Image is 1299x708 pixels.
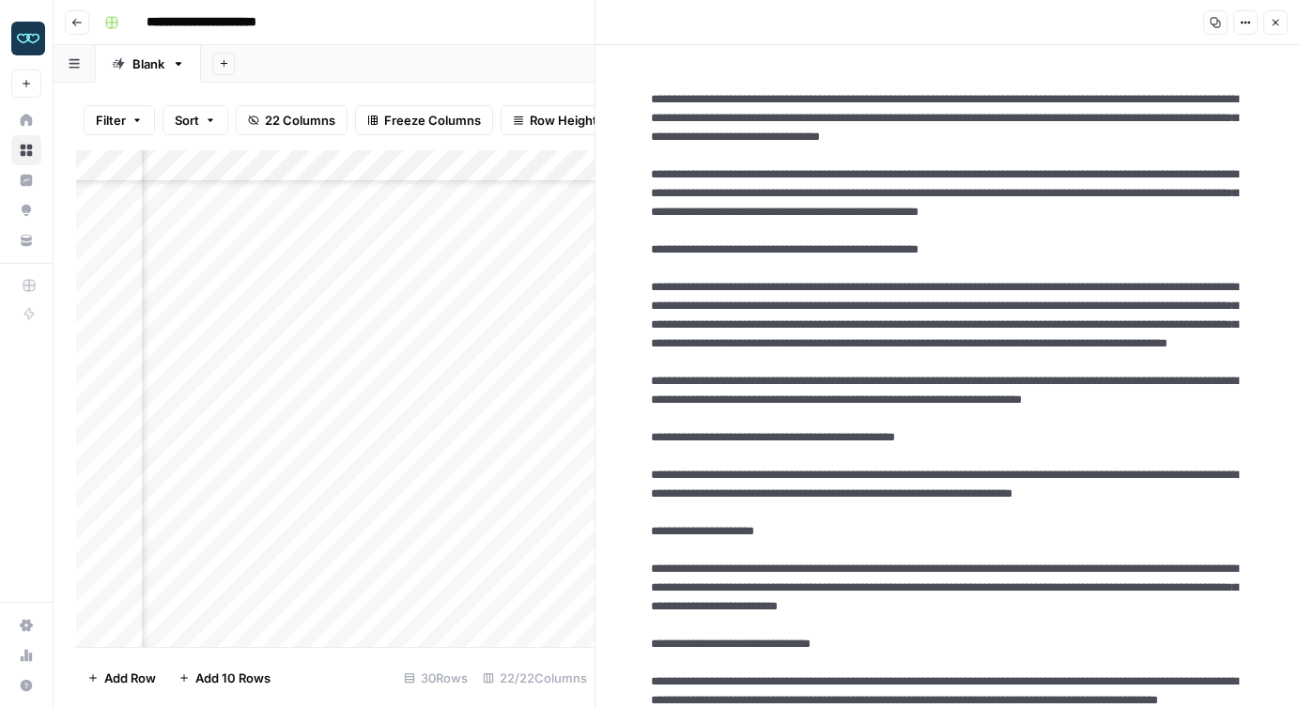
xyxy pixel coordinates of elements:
a: Your Data [11,225,41,255]
a: Usage [11,640,41,670]
span: Add Row [104,669,156,687]
span: Sort [175,111,199,130]
button: Sort [162,105,228,135]
a: Opportunities [11,195,41,225]
div: 30 Rows [396,663,475,693]
button: Freeze Columns [355,105,493,135]
div: Blank [132,54,164,73]
span: Freeze Columns [384,111,481,130]
button: 22 Columns [236,105,348,135]
a: Insights [11,165,41,195]
button: Add 10 Rows [167,663,282,693]
img: Zola Inc Logo [11,22,45,55]
a: Browse [11,135,41,165]
span: Add 10 Rows [195,669,271,687]
button: Filter [84,105,155,135]
a: Blank [96,45,201,83]
span: Row Height [530,111,597,130]
div: 22/22 Columns [475,663,595,693]
a: Settings [11,610,41,640]
button: Workspace: Zola Inc [11,15,41,62]
a: Home [11,105,41,135]
button: Row Height [501,105,610,135]
span: 22 Columns [265,111,335,130]
button: Help + Support [11,670,41,700]
button: Add Row [76,663,167,693]
span: Filter [96,111,126,130]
